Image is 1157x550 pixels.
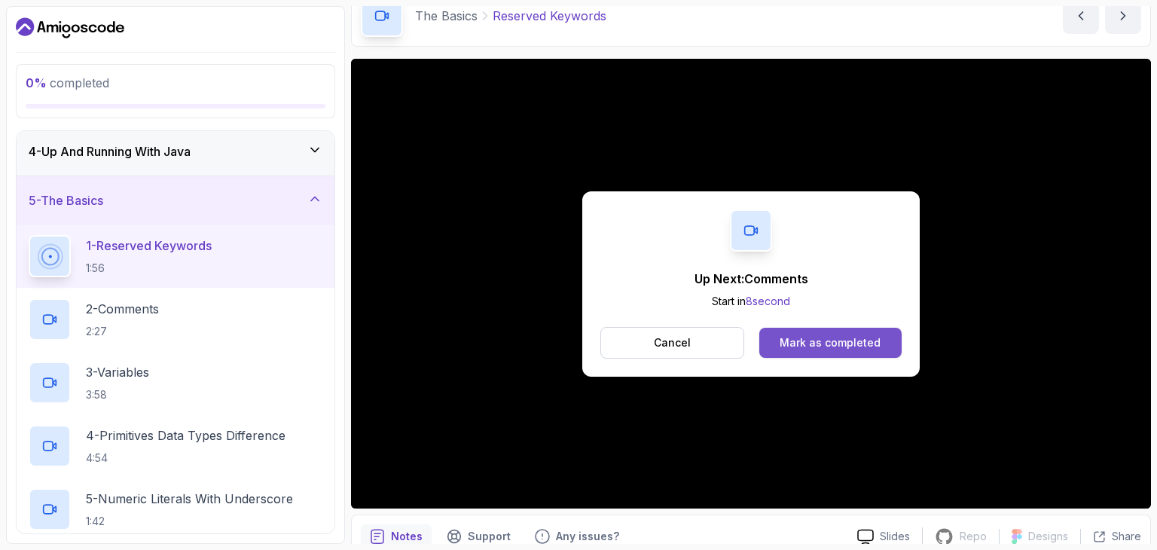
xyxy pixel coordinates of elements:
[86,237,212,255] p: 1 - Reserved Keywords
[86,451,285,466] p: 4:54
[1080,529,1141,544] button: Share
[29,488,322,530] button: 5-Numeric Literals With Underscore1:42
[695,270,808,288] p: Up Next: Comments
[493,7,606,25] p: Reserved Keywords
[526,524,628,548] button: Feedback button
[29,142,191,160] h3: 4 - Up And Running With Java
[29,425,322,467] button: 4-Primitives Data Types Difference4:54
[86,387,149,402] p: 3:58
[654,335,691,350] p: Cancel
[600,327,744,359] button: Cancel
[759,328,902,358] button: Mark as completed
[86,490,293,508] p: 5 - Numeric Literals With Underscore
[556,529,619,544] p: Any issues?
[880,529,910,544] p: Slides
[695,294,808,309] p: Start in
[26,75,47,90] span: 0 %
[29,298,322,341] button: 2-Comments2:27
[29,235,322,277] button: 1-Reserved Keywords1:56
[391,529,423,544] p: Notes
[17,127,334,176] button: 4-Up And Running With Java
[29,362,322,404] button: 3-Variables3:58
[746,295,790,307] span: 8 second
[960,529,987,544] p: Repo
[780,335,881,350] div: Mark as completed
[845,529,922,545] a: Slides
[86,514,293,529] p: 1:42
[351,59,1151,509] iframe: 1 - Reserved Keywords
[17,176,334,225] button: 5-The Basics
[86,300,159,318] p: 2 - Comments
[86,261,212,276] p: 1:56
[86,426,285,445] p: 4 - Primitives Data Types Difference
[86,324,159,339] p: 2:27
[361,524,432,548] button: notes button
[86,363,149,381] p: 3 - Variables
[29,191,103,209] h3: 5 - The Basics
[1112,529,1141,544] p: Share
[468,529,511,544] p: Support
[415,7,478,25] p: The Basics
[1028,529,1068,544] p: Designs
[26,75,109,90] span: completed
[438,524,520,548] button: Support button
[16,16,124,40] a: Dashboard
